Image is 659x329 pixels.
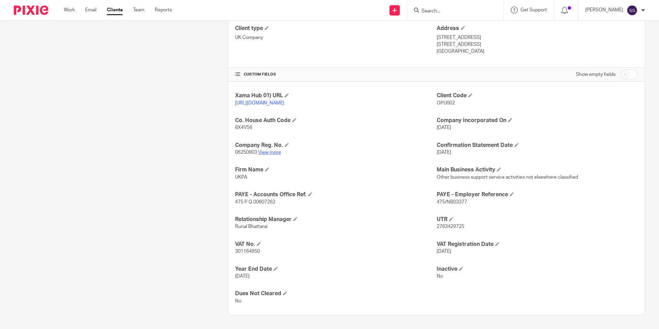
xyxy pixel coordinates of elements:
span: 475 P Q 00607262 [235,200,275,205]
h4: Address [437,25,638,32]
h4: Xama Hub 01) URL [235,92,436,99]
img: svg%3E [627,5,638,16]
a: Work [64,7,75,13]
span: 2763429725 [437,224,464,229]
span: Other business support service activities not elsewhere classified [437,175,578,180]
p: [STREET_ADDRESS] [437,41,638,48]
a: [URL][DOMAIN_NAME] [235,101,284,106]
span: No [437,274,443,279]
h4: UTR [437,216,638,223]
span: 301164950 [235,249,260,254]
span: [DATE] [437,249,451,254]
h4: Relationship Manager [235,216,436,223]
h4: Company Reg. No. [235,142,436,149]
h4: VAT Registration Date [437,241,638,248]
h4: Year End Date [235,266,436,273]
span: [DATE] [235,274,250,279]
span: 06250903 [235,150,257,155]
span: 475/NB03377 [437,200,467,205]
h4: PAYE - Accounts Office Ref. [235,191,436,198]
p: [PERSON_NAME] [585,7,623,13]
span: [DATE] [437,125,451,130]
h4: Confirmation Statement Date [437,142,638,149]
h4: Co. House Auth Code [235,117,436,124]
a: View more [258,150,281,155]
span: [DATE] [437,150,451,155]
h4: CUSTOM FIELDS [235,72,436,77]
h4: PAYE - Employer Reference [437,191,638,198]
h4: Inactive [437,266,638,273]
span: 8X4V56 [235,125,252,130]
a: Clients [107,7,123,13]
h4: VAT No. [235,241,436,248]
h4: Dues Not Cleared [235,290,436,297]
h4: Client type [235,25,436,32]
span: UKPA [235,175,247,180]
h4: Main Business Activity [437,166,638,173]
a: Team [133,7,144,13]
h4: Client Code [437,92,638,99]
label: Show empty fields [576,71,616,78]
p: [STREET_ADDRESS] [437,34,638,41]
a: Email [85,7,97,13]
img: Pixie [14,6,48,15]
input: Search [421,8,483,14]
h4: Firm Name [235,166,436,173]
span: Runal Bhattarai [235,224,267,229]
p: [GEOGRAPHIC_DATA] [437,48,638,55]
a: Reports [155,7,172,13]
span: Get Support [520,8,547,12]
span: OPU002 [437,101,455,106]
h4: Company Incorporated On [437,117,638,124]
p: UK Company [235,34,436,41]
span: No [235,299,241,303]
